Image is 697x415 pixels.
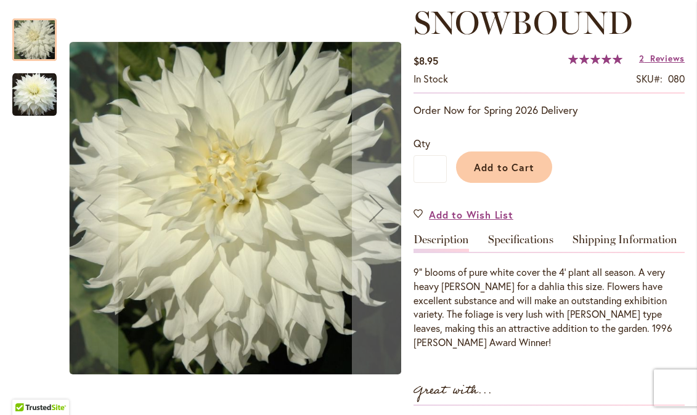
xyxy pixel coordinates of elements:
span: Add to Cart [474,161,535,174]
button: Add to Cart [456,151,552,183]
a: 2 Reviews [639,52,685,64]
div: Snowbound [12,61,57,116]
div: Snowbound [12,6,69,61]
span: In stock [414,72,448,85]
button: Next [352,6,401,410]
div: Snowbound [69,6,401,410]
iframe: Launch Accessibility Center [9,371,44,406]
a: Shipping Information [573,234,677,252]
a: Specifications [488,234,553,252]
a: Add to Wish List [414,207,513,222]
div: Product Images [69,6,458,410]
div: Availability [414,72,448,86]
p: Order Now for Spring 2026 Delivery [414,103,685,118]
img: Snowbound [69,42,401,374]
div: Detailed Product Info [414,234,685,350]
img: Snowbound [12,73,57,117]
strong: SKU [636,72,662,85]
span: Qty [414,137,430,150]
span: Reviews [650,52,685,64]
p: 9" blooms of pure white cover the 4' plant all season. A very heavy [PERSON_NAME] for a dahlia th... [414,265,685,350]
a: Description [414,234,469,252]
div: 100% [568,54,622,64]
div: SnowboundSnowbound [69,6,401,410]
span: Add to Wish List [429,207,513,222]
div: 080 [668,72,685,86]
span: 2 [639,52,645,64]
span: SNOWBOUND [414,3,633,42]
span: $8.95 [414,54,438,67]
strong: Great with... [414,381,492,401]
